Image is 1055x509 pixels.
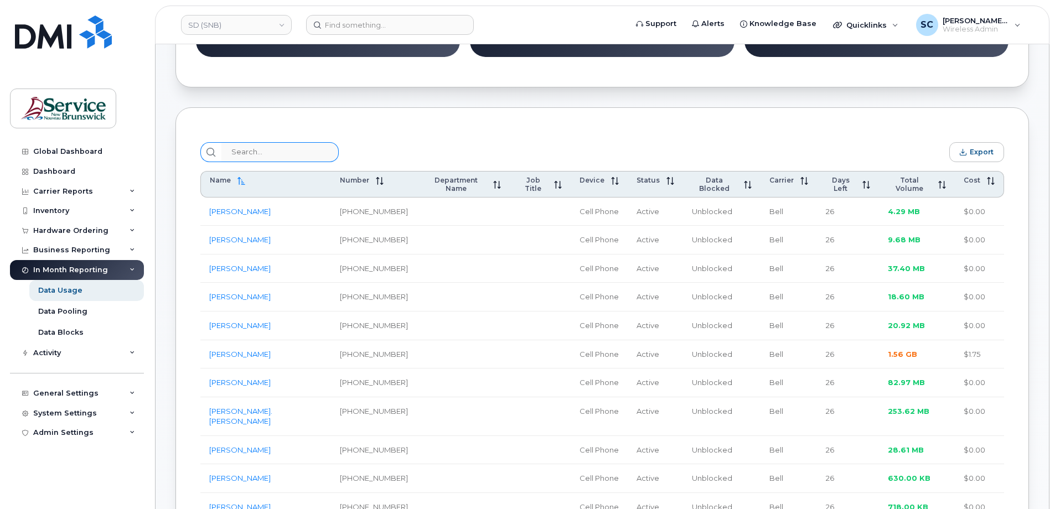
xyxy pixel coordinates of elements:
[683,464,761,493] td: Unblocked
[306,15,474,35] input: Find something...
[571,464,628,493] td: Cell Phone
[209,207,271,216] a: [PERSON_NAME]
[970,148,994,156] span: Export
[683,368,761,397] td: Unblocked
[955,368,1004,397] td: $0.00
[628,397,683,436] td: Active
[331,283,417,311] td: [PHONE_NUMBER]
[964,176,980,184] span: Cost
[209,407,272,426] a: [PERSON_NAME]. [PERSON_NAME]
[817,397,879,436] td: 26
[888,350,917,359] span: 1.56 GB
[331,311,417,340] td: [PHONE_NUMBER]
[628,311,683,340] td: Active
[683,311,761,340] td: Unblocked
[761,436,817,465] td: Bell
[684,13,732,35] a: Alerts
[817,254,879,283] td: 26
[817,311,879,340] td: 26
[683,254,761,283] td: Unblocked
[943,16,1009,25] span: [PERSON_NAME] (SNB)
[209,292,271,301] a: [PERSON_NAME]
[761,368,817,397] td: Bell
[683,283,761,311] td: Unblocked
[692,176,737,193] span: Data Blocked
[701,18,725,29] span: Alerts
[888,207,920,216] span: 4.29 MB
[920,18,933,32] span: SC
[955,436,1004,465] td: $0.00
[761,397,817,436] td: Bell
[683,340,761,369] td: Unblocked
[761,226,817,254] td: Bell
[637,176,660,184] span: Status
[769,176,794,184] span: Carrier
[571,368,628,397] td: Cell Phone
[943,25,1009,34] span: Wireless Admin
[761,464,817,493] td: Bell
[817,226,879,254] td: 26
[426,176,487,193] span: Department Name
[761,198,817,226] td: Bell
[888,474,930,482] span: 630.00 KB
[955,340,1004,369] td: $1.75
[955,283,1004,311] td: $0.00
[888,321,925,330] span: 20.92 MB
[628,226,683,254] td: Active
[628,283,683,311] td: Active
[209,378,271,387] a: [PERSON_NAME]
[209,321,271,330] a: [PERSON_NAME]
[955,311,1004,340] td: $0.00
[331,340,417,369] td: [PHONE_NUMBER]
[628,254,683,283] td: Active
[209,474,271,482] a: [PERSON_NAME]
[761,311,817,340] td: Bell
[331,397,417,436] td: [PHONE_NUMBER]
[181,15,292,35] a: SD (SNB)
[331,464,417,493] td: [PHONE_NUMBER]
[817,340,879,369] td: 26
[519,176,547,193] span: Job Title
[331,226,417,254] td: [PHONE_NUMBER]
[331,198,417,226] td: [PHONE_NUMBER]
[571,340,628,369] td: Cell Phone
[955,226,1004,254] td: $0.00
[210,176,231,184] span: Name
[683,198,761,226] td: Unblocked
[580,176,604,184] span: Device
[888,176,932,193] span: Total Volume
[817,283,879,311] td: 26
[825,14,906,36] div: Quicklinks
[645,18,676,29] span: Support
[209,350,271,359] a: [PERSON_NAME]
[683,436,761,465] td: Unblocked
[749,18,816,29] span: Knowledge Base
[817,436,879,465] td: 26
[571,436,628,465] td: Cell Phone
[331,368,417,397] td: [PHONE_NUMBER]
[888,264,925,273] span: 37.40 MB
[209,235,271,244] a: [PERSON_NAME]
[331,254,417,283] td: [PHONE_NUMBER]
[340,176,369,184] span: Number
[955,254,1004,283] td: $0.00
[628,198,683,226] td: Active
[571,198,628,226] td: Cell Phone
[761,340,817,369] td: Bell
[888,235,920,244] span: 9.68 MB
[683,226,761,254] td: Unblocked
[888,407,929,415] span: 253.62 MB
[571,226,628,254] td: Cell Phone
[209,264,271,273] a: [PERSON_NAME]
[628,13,684,35] a: Support
[761,254,817,283] td: Bell
[628,368,683,397] td: Active
[817,368,879,397] td: 26
[732,13,824,35] a: Knowledge Base
[955,397,1004,436] td: $0.00
[571,397,628,436] td: Cell Phone
[846,20,887,29] span: Quicklinks
[628,340,683,369] td: Active
[955,198,1004,226] td: $0.00
[628,436,683,465] td: Active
